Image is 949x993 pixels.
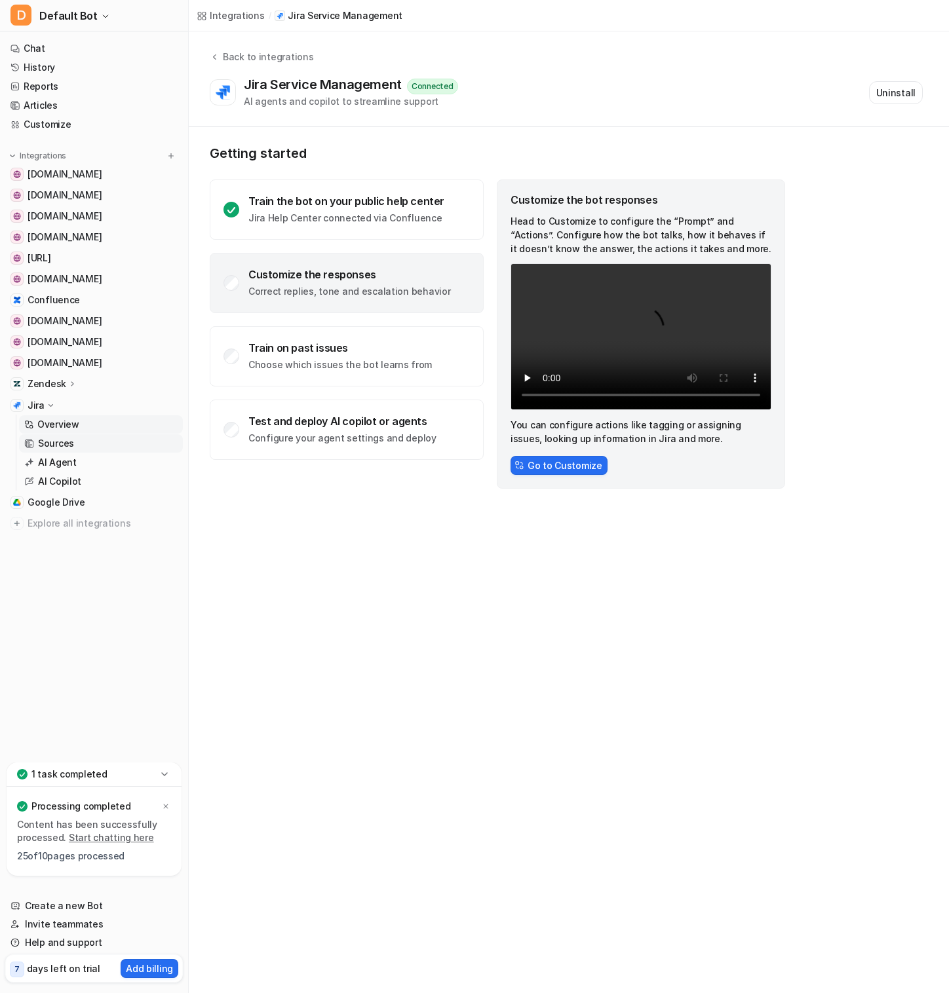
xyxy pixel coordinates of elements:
[13,191,21,199] img: www.synthesia.io
[511,418,771,445] p: You can configure actions like tagging or assigning issues, looking up information in Jira and more.
[248,268,450,281] div: Customize the responses
[5,915,183,933] a: Invite teammates
[13,212,21,220] img: home.atlassian.com
[28,231,102,244] span: [DOMAIN_NAME]
[13,296,21,304] img: Confluence
[28,252,51,265] span: [URL]
[39,7,98,25] span: Default Bot
[5,115,183,134] a: Customize
[511,456,608,475] button: Go to Customize
[5,333,183,351] a: id.atlassian.com[DOMAIN_NAME]
[5,77,183,96] a: Reports
[248,195,444,208] div: Train the bot on your public help center
[28,272,102,286] span: [DOMAIN_NAME]
[5,186,183,204] a: www.synthesia.io[DOMAIN_NAME]
[869,81,923,104] button: Uninstall
[5,897,183,915] a: Create a new Bot
[13,233,21,241] img: mailtrap.io
[5,58,183,77] a: History
[28,168,102,181] span: [DOMAIN_NAME]
[28,496,85,509] span: Google Drive
[13,254,21,262] img: dashboard.eesel.ai
[210,145,786,161] p: Getting started
[10,5,31,26] span: D
[269,10,271,22] span: /
[28,356,102,369] span: [DOMAIN_NAME]
[31,800,130,813] p: Processing completed
[288,9,402,22] p: Jira Service Management
[407,79,458,94] div: Connected
[13,317,21,325] img: app.sendgrid.com
[514,460,524,470] img: CustomizeIcon
[38,456,77,469] p: AI Agent
[17,818,171,844] p: Content has been successfully processed.
[19,453,183,472] a: AI Agent
[5,312,183,330] a: app.sendgrid.com[DOMAIN_NAME]
[69,832,154,843] a: Start chatting here
[19,434,183,453] a: Sources
[210,50,313,77] button: Back to integrations
[275,9,402,22] a: Jira Service Management
[5,270,183,288] a: devmgmt.oncentrl.net[DOMAIN_NAME]
[10,517,24,530] img: explore all integrations
[5,249,183,267] a: dashboard.eesel.ai[URL]
[121,959,178,978] button: Add billing
[13,275,21,283] img: devmgmt.oncentrl.net
[5,96,183,115] a: Articles
[5,228,183,246] a: mailtrap.io[DOMAIN_NAME]
[166,151,176,160] img: menu_add.svg
[28,399,45,412] p: Jira
[5,149,70,162] button: Integrations
[5,39,183,58] a: Chat
[244,94,458,108] div: AI agents and copilot to streamline support
[13,359,21,367] img: devmgmtapp0-yah.oncentrl.net
[17,850,171,863] p: 25 of 10 pages processed
[28,189,102,202] span: [DOMAIN_NAME]
[210,9,265,22] div: Integrations
[31,768,107,781] p: 1 task completed
[511,214,771,255] p: Head to Customize to configure the “Prompt” and “Actions”. Configure how the bot talks, how it be...
[5,207,183,225] a: home.atlassian.com[DOMAIN_NAME]
[28,210,102,223] span: [DOMAIN_NAME]
[14,964,20,975] p: 7
[13,380,21,388] img: Zendesk
[13,498,21,506] img: Google Drive
[28,335,102,348] span: [DOMAIN_NAME]
[8,151,17,160] img: expand menu
[248,341,432,354] div: Train on past issues
[244,77,407,92] div: Jira Service Management
[5,514,183,533] a: Explore all integrations
[13,338,21,346] img: id.atlassian.com
[20,151,66,161] p: Integrations
[13,402,21,409] img: Jira
[197,9,265,22] a: Integrations
[248,432,436,445] p: Configure your agent settings and deploy
[248,415,436,428] div: Test and deploy AI copilot or agents
[5,291,183,309] a: ConfluenceConfluence
[5,933,183,952] a: Help and support
[28,293,80,307] span: Confluence
[13,170,21,178] img: mail.google.com
[19,472,183,491] a: AI Copilot
[27,962,100,975] p: days left on trial
[5,493,183,512] a: Google DriveGoogle Drive
[28,314,102,328] span: [DOMAIN_NAME]
[28,377,66,390] p: Zendesk
[126,962,173,975] p: Add billing
[248,212,444,225] p: Jira Help Center connected via Confluence
[38,475,81,488] p: AI Copilot
[248,285,450,298] p: Correct replies, tone and escalation behavior
[248,358,432,371] p: Choose which issues the bot learns from
[37,418,79,431] p: Overview
[511,193,771,206] div: Customize the bot responses
[5,165,183,183] a: mail.google.com[DOMAIN_NAME]
[28,513,178,534] span: Explore all integrations
[38,437,74,450] p: Sources
[19,415,183,434] a: Overview
[511,263,771,410] video: Your browser does not support the video tag.
[219,50,313,64] div: Back to integrations
[5,354,183,372] a: devmgmtapp0-yah.oncentrl.net[DOMAIN_NAME]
